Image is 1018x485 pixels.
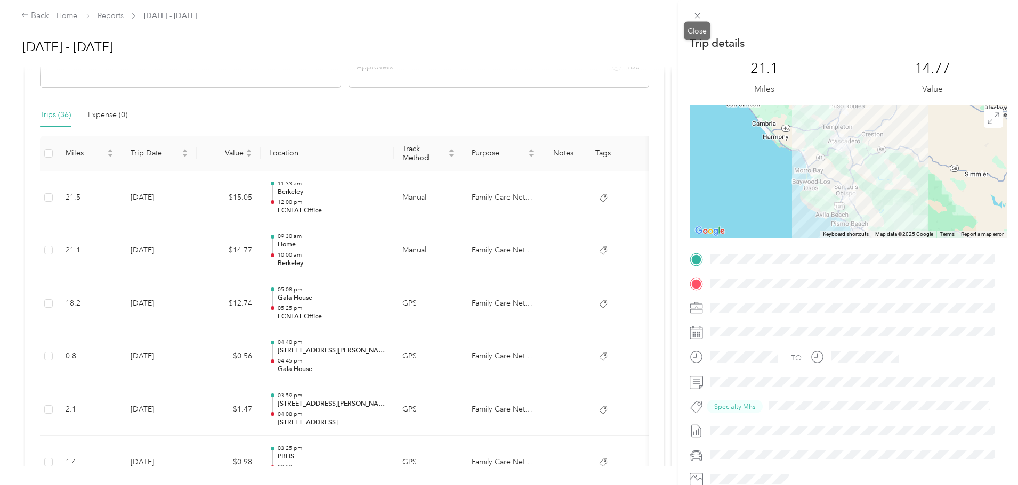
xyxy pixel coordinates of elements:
div: TO [791,352,802,364]
iframe: Everlance-gr Chat Button Frame [958,425,1018,485]
span: Specialty Mhs [714,402,755,412]
img: Google [692,224,728,238]
p: Miles [754,83,774,96]
button: Specialty Mhs [707,400,763,413]
p: 14.77 [915,60,950,77]
a: Terms (opens in new tab) [940,231,955,237]
p: Trip details [690,36,745,51]
a: Open this area in Google Maps (opens a new window) [692,224,728,238]
div: Close [684,22,710,40]
p: Value [922,83,943,96]
button: Keyboard shortcuts [823,231,869,238]
p: 21.1 [750,60,778,77]
a: Report a map error [961,231,1004,237]
span: Map data ©2025 Google [875,231,933,237]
